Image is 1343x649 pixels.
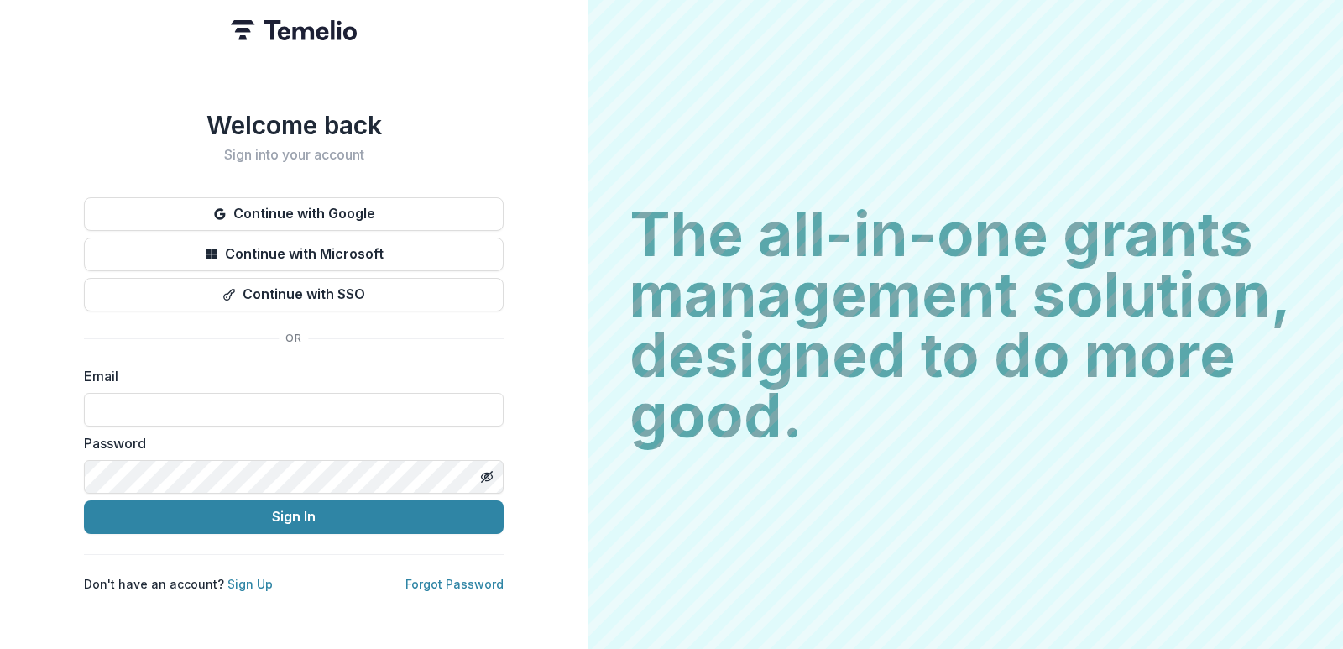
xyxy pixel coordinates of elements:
[84,500,504,534] button: Sign In
[473,463,500,490] button: Toggle password visibility
[84,433,494,453] label: Password
[84,197,504,231] button: Continue with Google
[84,575,273,593] p: Don't have an account?
[84,366,494,386] label: Email
[227,577,273,591] a: Sign Up
[84,238,504,271] button: Continue with Microsoft
[84,278,504,311] button: Continue with SSO
[231,20,357,40] img: Temelio
[84,110,504,140] h1: Welcome back
[84,147,504,163] h2: Sign into your account
[405,577,504,591] a: Forgot Password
